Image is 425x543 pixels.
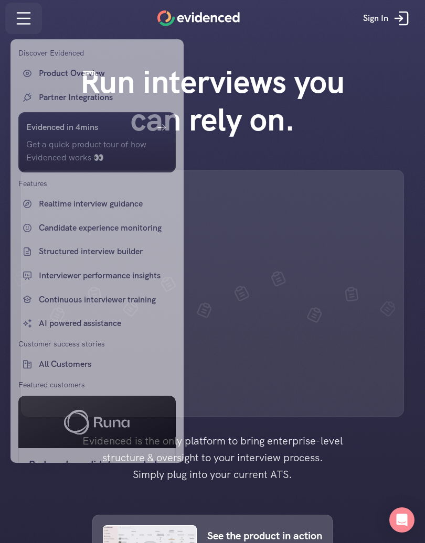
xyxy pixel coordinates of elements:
a: AI powered assistance [18,314,176,333]
a: Partner Integrations [18,88,176,107]
a: Reduced candidates needed to fill a role from 15 to 5 📉 [18,396,176,497]
p: Product Overview [39,67,173,80]
p: Features [18,178,47,189]
p: Structured interview builder [39,245,173,258]
a: All Customers [18,355,176,374]
div: Open Intercom Messenger [389,507,415,533]
p: Discover Evidenced [18,47,84,59]
p: Realtime interview guidance [39,197,173,211]
p: Candidate experience monitoring [39,221,173,235]
a: Interviewer performance insights [18,266,176,285]
p: All Customers [39,357,173,371]
a: Realtime interview guidance [18,194,176,213]
a: Structured interview builder [18,242,176,261]
p: Continuous interviewer training [39,293,173,307]
h5: Reduced candidates needed to fill a role from 15 to 5 📉 [29,456,165,490]
a: Continuous interviewer training [18,290,176,309]
p: Get a quick product tour of how Evidenced works 👀 [26,138,168,165]
p: Featured customers [18,379,85,390]
p: AI powered assistance [39,317,173,330]
p: Partner Integrations [39,91,173,104]
a: Candidate experience monitoring [18,219,176,237]
p: Interviewer performance insights [39,269,173,283]
h6: Evidenced in 4mins [26,121,98,134]
a: Evidenced in 4minsGet a quick product tour of how Evidenced works 👀 [18,112,176,172]
a: Product Overview [18,64,176,83]
p: Customer success stories [18,338,105,350]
